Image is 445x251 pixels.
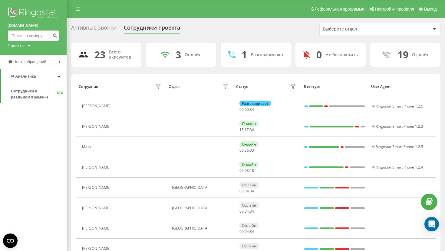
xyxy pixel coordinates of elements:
[325,52,358,57] div: Не беспокоить
[250,127,254,132] span: 34
[82,226,112,230] div: [PERSON_NAME]
[245,148,249,153] span: 36
[323,27,395,32] div: Выберите отдел
[82,145,93,149] div: Maks
[250,168,254,173] span: 18
[8,23,59,29] a: [DOMAIN_NAME]
[371,124,423,129] span: M Ringostat Smart Phone 1.2.2
[239,189,254,193] div: : :
[239,169,254,173] div: : :
[82,206,112,210] div: [PERSON_NAME]
[172,206,230,210] div: [GEOGRAPHIC_DATA]
[371,104,423,109] span: M Ringostat Smart Phone 1.2.5
[239,162,259,167] div: Онлайн
[169,85,180,89] div: Отдел
[250,107,254,112] span: 34
[8,30,59,41] input: Поиск по номеру
[245,209,249,214] span: 04
[239,148,244,153] span: 00
[424,7,437,11] span: Выход
[239,209,244,214] span: 00
[239,148,254,153] div: : :
[239,128,254,132] div: : :
[239,141,259,147] div: Онлайн
[424,217,439,231] div: Open Intercom Messenger
[250,148,254,153] span: 03
[82,246,112,251] div: [PERSON_NAME]
[8,43,25,49] div: Проекты
[239,202,259,208] div: Офлайн
[245,107,249,112] span: 00
[239,182,259,188] div: Офлайн
[239,121,259,127] div: Онлайн
[371,144,423,149] span: M Ringostat Smart Phone 1.2.5
[245,188,249,194] span: 04
[8,6,59,21] img: Ringostat logo
[239,168,244,173] span: 00
[82,104,112,108] div: [PERSON_NAME]
[172,185,230,190] div: [GEOGRAPHIC_DATA]
[15,74,36,79] span: Аналитика
[3,233,18,248] button: Open CMP widget
[239,230,254,234] div: : :
[245,168,249,173] span: 03
[176,49,181,60] div: 3
[245,229,249,234] span: 04
[239,188,244,194] span: 00
[236,85,248,89] div: Статус
[239,107,244,112] span: 00
[315,7,364,11] span: Реферальная программа
[239,101,271,106] div: Разговаривает
[109,50,134,60] div: Всего аккаунтов
[11,88,57,100] span: Сотрудники в реальном времени
[304,85,365,89] div: В статусе
[250,209,254,214] span: 34
[239,229,244,234] span: 00
[251,52,284,57] div: Разговаривают
[82,165,112,169] div: [PERSON_NAME]
[397,49,408,60] div: 19
[82,124,112,129] div: [PERSON_NAME]
[239,223,259,228] div: Офлайн
[79,85,98,89] div: Сотрудник
[239,209,254,214] div: : :
[242,49,247,60] div: 1
[371,165,423,170] span: M Ringostat Smart Phone 1.2.4
[11,86,67,103] a: Сотрудники в реальном времениNEW
[412,52,430,57] div: Офлайн
[239,108,254,112] div: : :
[316,49,322,60] div: 0
[94,49,105,60] div: 23
[239,127,244,132] span: 15
[250,188,254,194] span: 34
[13,60,46,64] span: Центр обращений
[1,69,67,84] a: Аналитика
[250,229,254,234] span: 34
[375,7,414,11] span: Настройки профиля
[124,24,180,34] div: Сотрудники проекта
[82,185,112,190] div: [PERSON_NAME]
[172,226,230,230] div: [GEOGRAPHIC_DATA]
[371,85,433,89] div: User Agent
[185,52,202,57] div: Онлайн
[245,127,249,132] span: 17
[239,243,259,249] div: Офлайн
[71,24,117,34] div: Активные звонки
